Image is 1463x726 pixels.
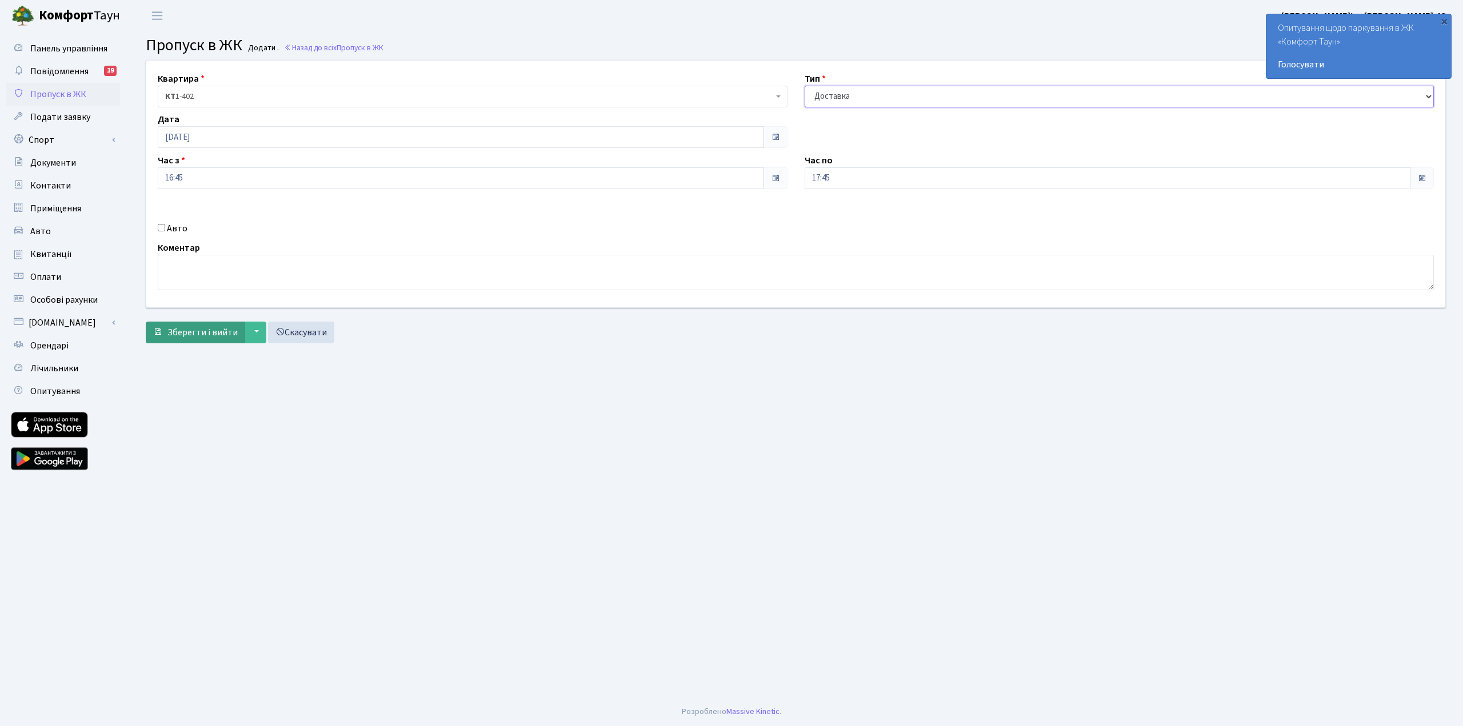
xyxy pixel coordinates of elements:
span: <b>КТ</b>&nbsp;&nbsp;&nbsp;&nbsp;1-402 [165,91,773,102]
div: Розроблено . [682,705,781,718]
label: Коментар [158,241,200,255]
span: Таун [39,6,120,26]
b: КТ [165,91,175,102]
label: Квартира [158,72,205,86]
span: Повідомлення [30,65,89,78]
a: Квитанції [6,243,120,266]
a: Повідомлення19 [6,60,120,83]
label: Тип [805,72,826,86]
a: Авто [6,220,120,243]
span: Пропуск в ЖК [30,88,86,101]
span: Оплати [30,271,61,283]
b: [PERSON_NAME]’єв [PERSON_NAME]. Ю. [1281,10,1449,22]
a: Оплати [6,266,120,288]
label: Авто [167,222,187,235]
a: Опитування [6,380,120,403]
span: Панель управління [30,42,107,55]
div: Опитування щодо паркування в ЖК «Комфорт Таун» [1266,14,1451,78]
a: Приміщення [6,197,120,220]
span: Подати заявку [30,111,90,123]
span: Пропуск в ЖК [337,42,383,53]
span: Контакти [30,179,71,192]
a: Подати заявку [6,106,120,129]
a: Скасувати [268,322,334,343]
a: Massive Kinetic [726,705,780,717]
a: Пропуск в ЖК [6,83,120,106]
a: Лічильники [6,357,120,380]
span: Квитанції [30,248,72,260]
span: Приміщення [30,202,81,215]
span: Особові рахунки [30,294,98,306]
label: Час по [805,154,833,167]
a: [PERSON_NAME]’єв [PERSON_NAME]. Ю. [1281,9,1449,23]
a: Панель управління [6,37,120,60]
span: Пропуск в ЖК [146,34,242,57]
label: Дата [158,113,179,126]
a: Спорт [6,129,120,151]
span: Авто [30,225,51,238]
b: Комфорт [39,6,94,25]
img: logo.png [11,5,34,27]
button: Зберегти і вийти [146,322,245,343]
a: Голосувати [1278,58,1440,71]
a: Орендарі [6,334,120,357]
a: Особові рахунки [6,288,120,311]
a: Назад до всіхПропуск в ЖК [284,42,383,53]
span: Лічильники [30,362,78,375]
span: Документи [30,157,76,169]
a: [DOMAIN_NAME] [6,311,120,334]
button: Переключити навігацію [143,6,171,25]
label: Час з [158,154,185,167]
a: Документи [6,151,120,174]
span: <b>КТ</b>&nbsp;&nbsp;&nbsp;&nbsp;1-402 [158,86,788,107]
span: Зберегти і вийти [167,326,238,339]
a: Контакти [6,174,120,197]
div: 19 [104,66,117,76]
span: Опитування [30,385,80,398]
div: × [1438,15,1450,27]
small: Додати . [246,43,279,53]
span: Орендарі [30,339,69,352]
